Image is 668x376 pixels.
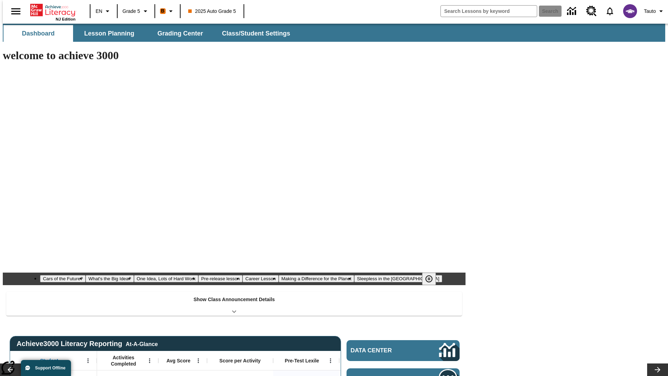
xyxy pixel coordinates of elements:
button: Support Offline [21,360,71,376]
button: Pause [422,273,436,285]
button: Open Menu [325,355,336,366]
button: Language: EN, Select a language [93,5,115,17]
button: Grade: Grade 5, Select a grade [120,5,152,17]
button: Class/Student Settings [216,25,296,42]
a: Notifications [601,2,619,20]
span: B [161,7,165,15]
button: Slide 6 Making a Difference for the Planet [279,275,354,282]
h1: welcome to achieve 3000 [3,49,466,62]
span: Activities Completed [101,354,146,367]
div: Show Class Announcement Details [6,292,462,316]
span: 2025 Auto Grade 5 [188,8,236,15]
button: Slide 2 What's the Big Idea? [86,275,134,282]
span: NJ Edition [56,17,75,21]
button: Lesson Planning [74,25,144,42]
span: Dashboard [22,30,55,38]
div: SubNavbar [3,25,296,42]
div: Pause [422,273,443,285]
span: Pre-Test Lexile [285,358,319,364]
span: Avg Score [166,358,190,364]
p: Show Class Announcement Details [193,296,275,303]
button: Open Menu [83,355,93,366]
span: Class/Student Settings [222,30,290,38]
button: Boost Class color is orange. Change class color [157,5,178,17]
button: Open Menu [193,355,204,366]
button: Select a new avatar [619,2,641,20]
button: Slide 7 Sleepless in the Animal Kingdom [354,275,442,282]
button: Slide 4 Pre-release lesson [198,275,242,282]
span: Grade 5 [122,8,140,15]
span: Support Offline [35,366,65,370]
span: Student [40,358,58,364]
button: Profile/Settings [641,5,668,17]
button: Open side menu [6,1,26,22]
span: Grading Center [157,30,203,38]
button: Slide 3 One Idea, Lots of Hard Work [134,275,198,282]
img: avatar image [623,4,637,18]
button: Lesson carousel, Next [647,363,668,376]
span: EN [96,8,102,15]
div: SubNavbar [3,24,665,42]
span: Lesson Planning [84,30,134,38]
a: Home [30,3,75,17]
a: Data Center [347,340,460,361]
div: Home [30,2,75,21]
button: Slide 1 Cars of the Future? [40,275,86,282]
input: search field [441,6,537,17]
span: Data Center [351,347,416,354]
button: Grading Center [145,25,215,42]
span: Score per Activity [220,358,261,364]
span: Tauto [644,8,656,15]
span: Achieve3000 Literacy Reporting [17,340,158,348]
a: Resource Center, Will open in new tab [582,2,601,21]
button: Dashboard [3,25,73,42]
button: Slide 5 Career Lesson [242,275,278,282]
button: Open Menu [144,355,155,366]
div: At-A-Glance [126,340,158,347]
a: Data Center [563,2,582,21]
